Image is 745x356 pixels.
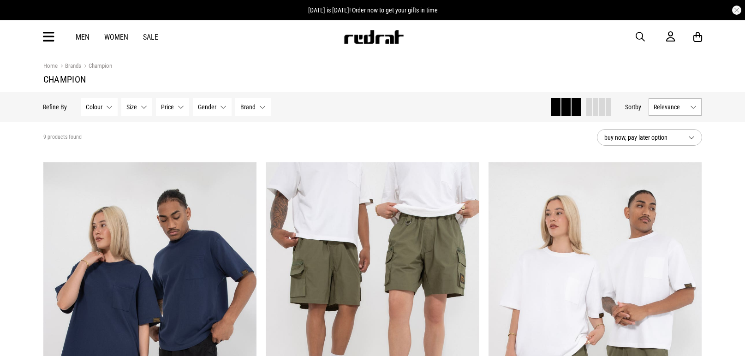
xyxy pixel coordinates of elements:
button: buy now, pay later option [597,129,702,146]
h1: Champion [43,74,702,85]
span: Price [161,103,174,111]
span: Size [127,103,137,111]
span: Brand [241,103,256,111]
span: [DATE] is [DATE]! Order now to get your gifts in time [308,6,438,14]
span: Colour [86,103,103,111]
button: Colour [81,98,118,116]
p: Refine By [43,103,67,111]
a: Men [76,33,89,42]
a: Women [104,33,128,42]
a: Champion [81,62,112,71]
span: buy now, pay later option [604,132,681,143]
button: Size [122,98,153,116]
button: Brand [236,98,271,116]
button: Price [156,98,190,116]
img: Redrat logo [343,30,404,44]
a: Sale [143,33,158,42]
a: Brands [58,62,81,71]
span: by [636,103,642,111]
span: 9 products found [43,134,82,141]
a: Home [43,62,58,69]
button: Relevance [649,98,702,116]
span: Gender [198,103,217,111]
span: Relevance [654,103,687,111]
button: Gender [193,98,232,116]
button: Sortby [626,101,642,113]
